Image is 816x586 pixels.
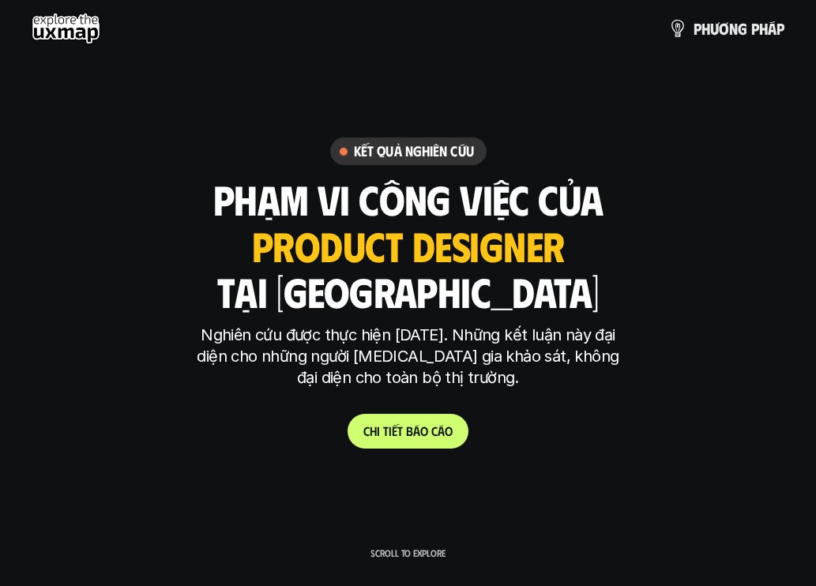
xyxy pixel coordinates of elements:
span: i [377,423,380,438]
span: h [370,423,377,438]
h6: Kết quả nghiên cứu [354,142,474,160]
span: á [413,423,420,438]
a: Chitiếtbáocáo [348,414,468,449]
h2: tại [GEOGRAPHIC_DATA] [217,269,599,314]
span: ế [392,423,397,438]
span: h [701,20,710,37]
h2: phạm vi công việc của [213,176,603,221]
span: t [397,423,403,438]
span: c [431,423,438,438]
span: t [383,423,389,438]
span: C [363,423,370,438]
span: o [420,423,428,438]
a: phươngpháp [668,13,784,44]
span: á [768,20,777,37]
p: Nghiên cứu được thực hiện [DATE]. Những kết luận này đại diện cho những người [MEDICAL_DATA] gia ... [191,325,626,389]
span: n [729,20,738,37]
span: o [445,423,453,438]
span: g [738,20,747,37]
span: p [777,20,784,37]
span: i [389,423,392,438]
span: b [406,423,413,438]
span: p [694,20,701,37]
span: h [759,20,768,37]
span: á [438,423,445,438]
span: p [751,20,759,37]
span: ơ [719,20,729,37]
span: ư [710,20,719,37]
p: Scroll to explore [370,547,446,558]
